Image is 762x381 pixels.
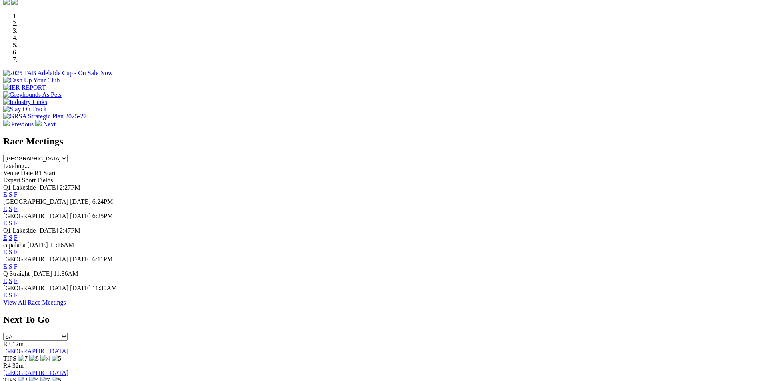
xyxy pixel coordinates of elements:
[9,277,12,284] a: S
[3,241,26,248] span: capalaba
[3,162,29,169] span: Loading...
[54,270,78,277] span: 11:36AM
[31,270,52,277] span: [DATE]
[60,227,80,234] span: 2:47PM
[3,234,7,241] a: E
[11,121,34,128] span: Previous
[12,362,24,369] span: 32m
[3,91,62,98] img: Greyhounds As Pets
[43,121,56,128] span: Next
[3,285,68,291] span: [GEOGRAPHIC_DATA]
[3,70,113,77] img: 2025 TAB Adelaide Cup - On Sale Now
[3,355,16,362] span: TIPS
[3,120,10,126] img: chevron-left-pager-white.svg
[70,198,91,205] span: [DATE]
[9,234,12,241] a: S
[3,341,11,347] span: R3
[50,241,74,248] span: 11:16AM
[3,227,36,234] span: Q1 Lakeside
[3,98,47,106] img: Industry Links
[35,121,56,128] a: Next
[3,299,66,306] a: View All Race Meetings
[3,136,759,147] h2: Race Meetings
[3,292,7,299] a: E
[52,355,61,362] img: 5
[3,184,36,191] span: Q1 Lakeside
[3,113,86,120] img: GRSA Strategic Plan 2025-27
[3,177,20,184] span: Expert
[34,170,56,176] span: R1 Start
[14,292,18,299] a: F
[3,106,46,113] img: Stay On Track
[3,220,7,227] a: E
[3,277,7,284] a: E
[70,213,91,219] span: [DATE]
[9,220,12,227] a: S
[14,249,18,255] a: F
[3,348,68,355] a: [GEOGRAPHIC_DATA]
[12,341,24,347] span: 12m
[3,362,11,369] span: R4
[92,213,113,219] span: 6:25PM
[3,249,7,255] a: E
[37,184,58,191] span: [DATE]
[3,213,68,219] span: [GEOGRAPHIC_DATA]
[3,263,7,270] a: E
[14,220,18,227] a: F
[3,369,68,376] a: [GEOGRAPHIC_DATA]
[9,292,12,299] a: S
[3,170,19,176] span: Venue
[37,227,58,234] span: [DATE]
[3,84,46,91] img: IER REPORT
[37,177,53,184] span: Fields
[27,241,48,248] span: [DATE]
[92,256,113,263] span: 6:11PM
[9,191,12,198] a: S
[14,277,18,284] a: F
[3,256,68,263] span: [GEOGRAPHIC_DATA]
[35,120,42,126] img: chevron-right-pager-white.svg
[29,355,39,362] img: 8
[9,263,12,270] a: S
[3,77,60,84] img: Cash Up Your Club
[3,121,35,128] a: Previous
[92,198,113,205] span: 6:24PM
[60,184,80,191] span: 2:27PM
[3,314,759,325] h2: Next To Go
[3,198,68,205] span: [GEOGRAPHIC_DATA]
[9,249,12,255] a: S
[70,256,91,263] span: [DATE]
[3,191,7,198] a: E
[14,263,18,270] a: F
[9,205,12,212] a: S
[14,205,18,212] a: F
[3,270,30,277] span: Q Straight
[22,177,36,184] span: Short
[70,285,91,291] span: [DATE]
[14,234,18,241] a: F
[21,170,33,176] span: Date
[92,285,117,291] span: 11:30AM
[40,355,50,362] img: 4
[3,205,7,212] a: E
[14,191,18,198] a: F
[18,355,28,362] img: 7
